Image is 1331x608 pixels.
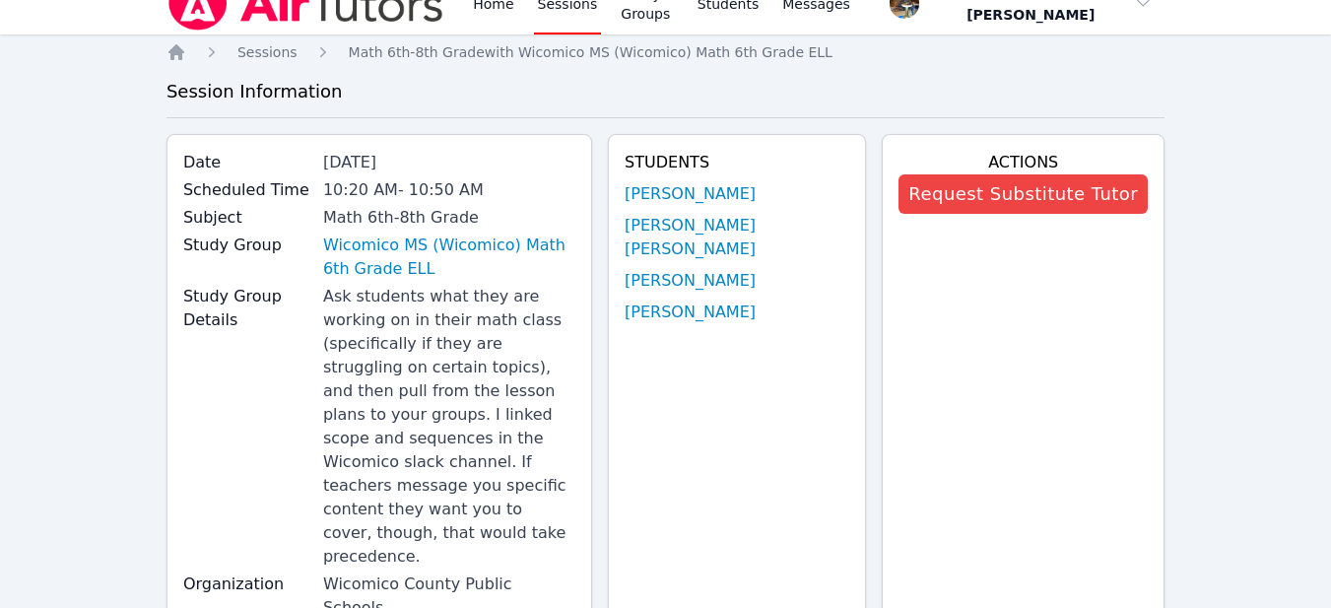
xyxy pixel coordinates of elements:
[183,285,311,332] label: Study Group Details
[183,206,311,230] label: Subject
[323,178,575,202] div: 10:20 AM - 10:50 AM
[349,44,832,60] span: Math 6th-8th Grade with Wicomico MS (Wicomico) Math 6th Grade ELL
[237,42,298,62] a: Sessions
[323,234,575,281] a: Wicomico MS (Wicomico) Math 6th Grade ELL
[625,214,849,261] a: [PERSON_NAME] [PERSON_NAME]
[898,174,1148,214] button: Request Substitute Tutor
[323,285,575,569] div: Ask students what they are working on in their math class (specifically if they are struggling on...
[183,234,311,257] label: Study Group
[898,151,1148,174] h4: Actions
[166,42,1165,62] nav: Breadcrumb
[237,44,298,60] span: Sessions
[183,178,311,202] label: Scheduled Time
[349,42,832,62] a: Math 6th-8th Gradewith Wicomico MS (Wicomico) Math 6th Grade ELL
[625,269,756,293] a: [PERSON_NAME]
[625,151,849,174] h4: Students
[323,206,575,230] div: Math 6th-8th Grade
[183,151,311,174] label: Date
[183,573,311,596] label: Organization
[323,151,575,174] div: [DATE]
[625,301,756,324] a: [PERSON_NAME]
[625,182,756,206] a: [PERSON_NAME]
[166,78,1165,105] h3: Session Information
